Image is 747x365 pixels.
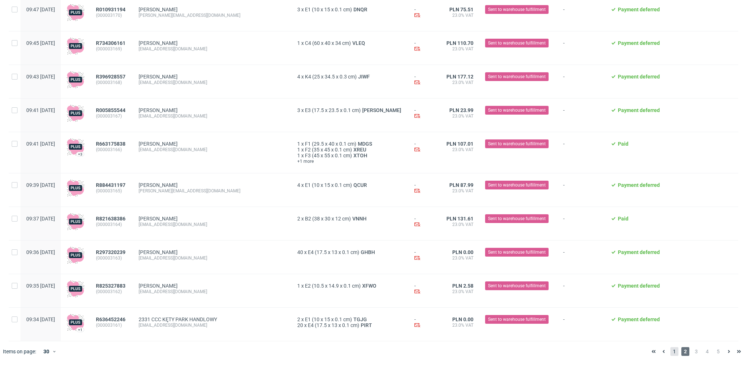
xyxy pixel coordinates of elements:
span: PLN 23.99 [449,107,473,113]
span: 4 [297,74,300,80]
span: - [563,40,599,56]
span: Sent to warehouse fulfillment [488,215,546,222]
div: x [297,74,403,80]
a: R884431197 [96,182,127,188]
span: 4 [703,347,711,356]
span: F1 (29.5 x 40 x 0.1 cm) [305,141,356,147]
span: R663175838 [96,141,125,147]
a: R663175838 [96,141,127,147]
a: R010931194 [96,7,127,12]
span: 09:41 [DATE] [26,107,55,113]
span: PLN 87.99 [449,182,473,188]
span: (000003165) [96,188,127,194]
span: (000003167) [96,113,127,119]
div: [PERSON_NAME][EMAIL_ADDRESS][DOMAIN_NAME] [139,12,286,18]
a: [PERSON_NAME] [139,107,178,113]
span: 1 [670,347,678,356]
span: E1 (10 x 15 x 0.1 cm) [305,316,352,322]
span: R825327883 [96,283,125,289]
span: 40 [297,249,303,255]
span: PLN 75.51 [449,7,473,12]
div: - [414,316,435,329]
a: VLEQ [351,40,367,46]
span: (000003163) [96,255,127,261]
span: R821638386 [96,216,125,222]
span: PLN 107.01 [446,141,473,147]
div: [EMAIL_ADDRESS][DOMAIN_NAME] [139,80,286,85]
div: - [414,216,435,228]
span: R005855544 [96,107,125,113]
span: E4 (17.5 x 13 x 0.1 cm) [308,322,359,328]
span: 23.0% VAT [446,289,473,295]
span: 23.0% VAT [446,113,473,119]
a: DNQR [352,7,369,12]
span: - [563,141,599,164]
div: - [414,283,435,296]
a: JIWF [357,74,371,80]
span: PLN 0.00 [452,249,473,255]
div: x [297,7,403,12]
span: XREU [352,147,368,153]
a: MDGS [356,141,373,147]
span: PLN 2.58 [452,283,473,289]
a: GHBH [359,249,376,255]
a: [PERSON_NAME] [139,182,178,188]
span: (000003170) [96,12,127,18]
span: TGJG [352,316,368,322]
div: x [297,40,403,46]
div: x [297,249,403,255]
span: 09:35 [DATE] [26,283,55,289]
a: XTOH [352,153,369,158]
span: Paid [618,141,628,147]
a: [PERSON_NAME] [139,216,178,222]
img: plus-icon.676465ae8f3a83198b3f.png [67,71,84,88]
span: 09:45 [DATE] [26,40,55,46]
div: [EMAIL_ADDRESS][DOMAIN_NAME] [139,113,286,119]
div: x [297,283,403,289]
span: - [563,74,599,89]
span: E1 (10 x 15 x 0.1 cm) [305,182,352,188]
span: Sent to warehouse fulfillment [488,141,546,147]
span: 09:34 [DATE] [26,316,55,322]
span: Sent to warehouse fulfillment [488,40,546,46]
img: plus-icon.676465ae8f3a83198b3f.png [67,179,84,197]
span: 23.0% VAT [446,255,473,261]
span: (000003169) [96,46,127,52]
span: (000003168) [96,80,127,85]
span: (000003164) [96,222,127,227]
span: 09:43 [DATE] [26,74,55,80]
span: R396928557 [96,74,125,80]
span: Payment deferred [618,283,660,289]
span: 4 [297,182,300,188]
div: x [297,182,403,188]
span: 1 [297,141,300,147]
a: R297320239 [96,249,127,255]
span: 1 [297,40,300,46]
span: Payment deferred [618,74,660,80]
span: 09:37 [DATE] [26,216,55,222]
span: Payment deferred [618,316,660,322]
a: +1 more [297,158,403,164]
a: R396928557 [96,74,127,80]
div: x [297,147,403,153]
span: E2 (10.5 x 14.9 x 0.1 cm) [305,283,361,289]
span: Payment deferred [618,182,660,188]
span: 09:39 [DATE] [26,182,55,188]
span: (000003162) [96,289,127,295]
span: 5 [714,347,722,356]
a: [PERSON_NAME] [361,107,403,113]
span: 23.0% VAT [446,147,473,153]
a: VNNH [351,216,368,222]
span: Sent to warehouse fulfillment [488,6,546,13]
a: R636452246 [96,316,127,322]
div: - [414,74,435,87]
div: - [414,249,435,262]
span: - [563,249,599,265]
img: plus-icon.676465ae8f3a83198b3f.png [67,246,84,264]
